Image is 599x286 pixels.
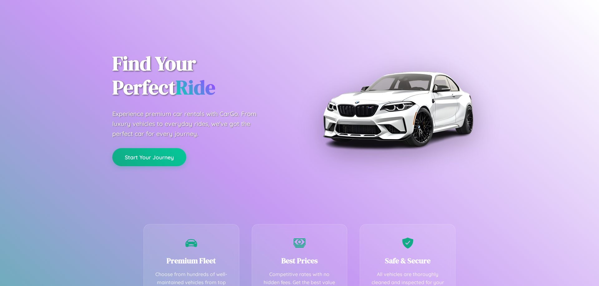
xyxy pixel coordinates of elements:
[112,109,268,139] p: Experience premium car rentals with CarGo. From luxury vehicles to everyday rides, we've got the ...
[112,52,290,100] h1: Find Your Perfect
[320,31,476,187] img: Premium BMW car rental vehicle
[176,74,215,101] span: Ride
[112,148,186,166] button: Start Your Journey
[369,256,446,266] h3: Safe & Secure
[261,256,338,266] h3: Best Prices
[153,256,230,266] h3: Premium Fleet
